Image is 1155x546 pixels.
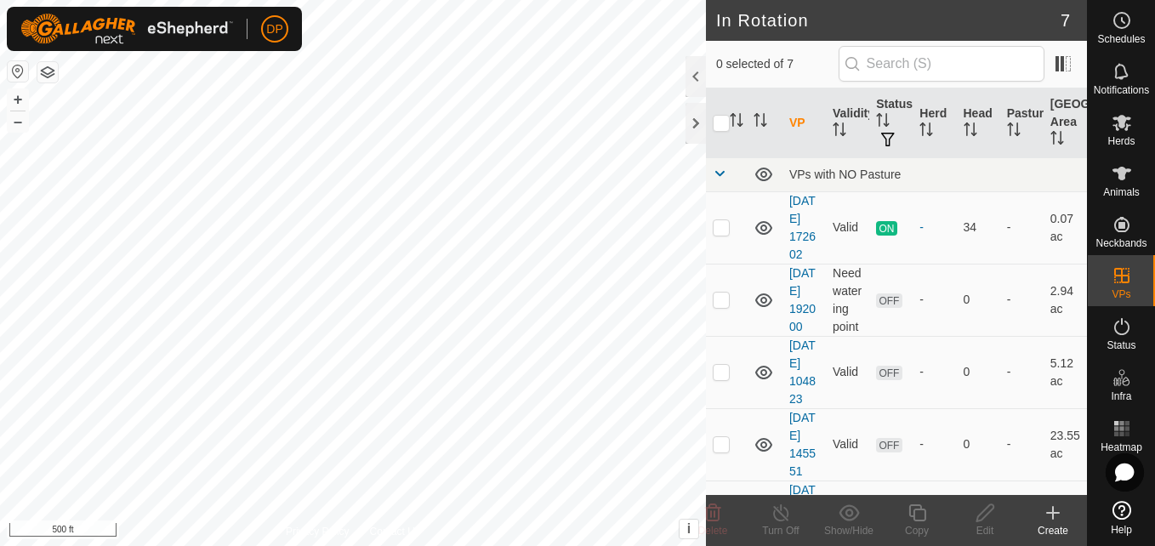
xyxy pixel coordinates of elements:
span: DP [266,20,282,38]
div: Edit [951,523,1019,538]
p-sorticon: Activate to sort [833,125,846,139]
input: Search (S) [839,46,1044,82]
td: 2.94 ac [1044,264,1087,336]
div: VPs with NO Pasture [789,168,1080,181]
span: Schedules [1097,34,1145,44]
span: Neckbands [1095,238,1146,248]
td: - [1000,264,1044,336]
span: Delete [698,525,728,537]
img: Gallagher Logo [20,14,233,44]
span: OFF [876,438,902,452]
td: Valid [826,191,869,264]
span: VPs [1112,289,1130,299]
th: Status [869,88,913,158]
td: - [1000,336,1044,408]
p-sorticon: Activate to sort [730,116,743,129]
a: [DATE] 145551 [789,411,816,478]
button: + [8,89,28,110]
span: ON [876,221,896,236]
div: Turn Off [747,523,815,538]
td: 23.55 ac [1044,408,1087,481]
th: Herd [913,88,956,158]
th: Pasture [1000,88,1044,158]
td: 0 [957,336,1000,408]
div: - [919,291,949,309]
div: - [919,435,949,453]
a: Privacy Policy [286,524,350,539]
td: 5.12 ac [1044,336,1087,408]
button: Map Layers [37,62,58,82]
td: 0.07 ac [1044,191,1087,264]
span: Help [1111,525,1132,535]
span: Status [1107,340,1135,350]
p-sorticon: Activate to sort [1050,134,1064,147]
td: 34 [957,191,1000,264]
span: Animals [1103,187,1140,197]
th: Validity [826,88,869,158]
h2: In Rotation [716,10,1061,31]
button: – [8,111,28,132]
p-sorticon: Activate to sort [964,125,977,139]
td: - [1000,191,1044,264]
div: - [919,363,949,381]
td: - [1000,408,1044,481]
div: Create [1019,523,1087,538]
a: Help [1088,494,1155,542]
div: Show/Hide [815,523,883,538]
span: 0 selected of 7 [716,55,839,73]
td: 0 [957,264,1000,336]
div: Copy [883,523,951,538]
th: Head [957,88,1000,158]
span: i [687,521,691,536]
td: Need watering point [826,264,869,336]
span: OFF [876,366,902,380]
td: 0 [957,408,1000,481]
th: [GEOGRAPHIC_DATA] Area [1044,88,1087,158]
span: OFF [876,293,902,308]
th: VP [782,88,826,158]
td: Valid [826,408,869,481]
a: [DATE] 192000 [789,266,816,333]
a: [DATE] 172602 [789,194,816,261]
p-sorticon: Activate to sort [754,116,767,129]
button: i [680,520,698,538]
button: Reset Map [8,61,28,82]
p-sorticon: Activate to sort [919,125,933,139]
a: Contact Us [370,524,420,539]
div: - [919,219,949,236]
span: Heatmap [1101,442,1142,452]
span: 7 [1061,8,1070,33]
a: [DATE] 104823 [789,338,816,406]
td: Valid [826,336,869,408]
span: Notifications [1094,85,1149,95]
span: Infra [1111,391,1131,401]
p-sorticon: Activate to sort [876,116,890,129]
span: Herds [1107,136,1135,146]
p-sorticon: Activate to sort [1007,125,1021,139]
